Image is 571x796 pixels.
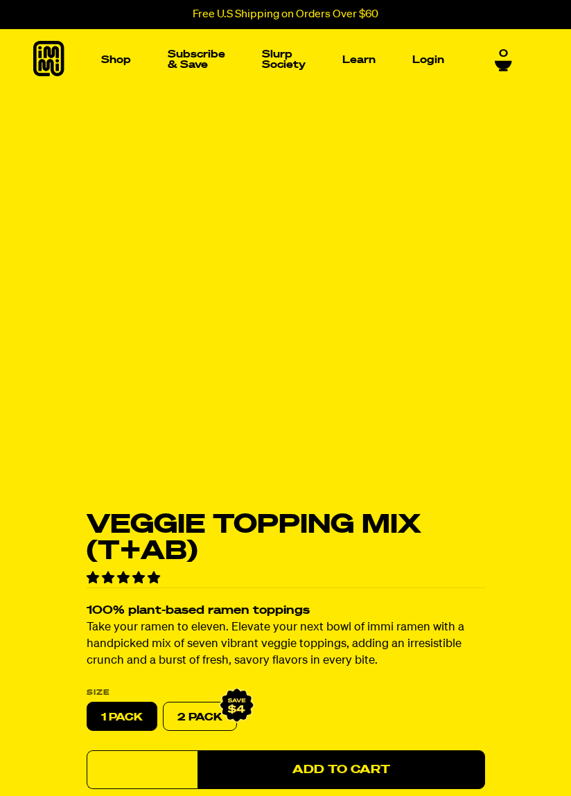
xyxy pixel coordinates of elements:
a: Slurp Society [256,44,311,76]
span: Add to Cart [292,764,390,776]
a: Learn [337,49,381,71]
a: Login [407,49,450,71]
a: Shop [96,49,137,71]
button: Add to Cart [197,751,485,790]
a: 0 [495,48,512,71]
a: Subscribe & Save [162,44,231,76]
nav: Main navigation [96,29,450,90]
span: 0 [499,48,508,60]
p: Free U.S Shipping on Orders Over $60 [193,8,378,21]
h2: 100% plant-based ramen toppings [87,605,485,617]
label: 1 PACK [87,702,157,732]
h1: Veggie Topping Mix (T+AB) [87,512,485,565]
label: Size [87,689,485,697]
p: Take your ramen to eleven. Elevate your next bowl of immi ramen with a handpicked mix of seven vi... [87,620,485,670]
span: 5.00 stars [87,572,163,585]
label: 2 PACK [163,702,237,732]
